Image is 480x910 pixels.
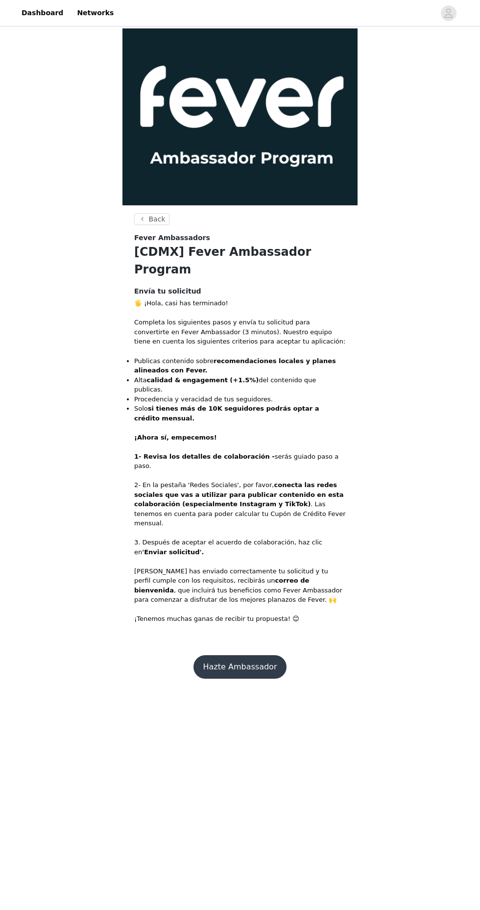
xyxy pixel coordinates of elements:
[134,614,346,624] p: ¡Tenemos muchas ganas de recibir tu propuesta! 😊
[134,213,169,225] button: Back
[134,357,336,374] strong: recomendaciones locales y planes alineados con Fever.
[134,405,319,422] strong: si tienes más de 10K seguidores podrás optar a crédito mensual.
[134,452,346,471] p: serás guiado paso a paso.
[134,480,346,528] p: 2- En la pestaña 'Redes Sociales', por favor, . Las tenemos en cuenta para poder calcular tu Cupó...
[134,356,346,375] li: Publicas contenido sobre
[134,481,343,508] strong: conecta las redes sociales que vas a utilizar para publicar contenido en esta colaboración (espec...
[142,548,204,556] strong: 'Enviar solicitud'.
[444,5,453,21] div: avatar
[16,2,69,24] a: Dashboard
[71,2,120,24] a: Networks
[134,434,217,441] strong: ¡Ahora sí, empecemos!
[134,538,346,557] p: 3. Después de aceptar el acuerdo de colaboración, haz clic en
[134,394,346,404] li: Procedencia y veracidad de tus seguidores.
[134,375,346,394] li: Alta del contenido que publicas.
[122,28,358,205] img: campaign image
[134,286,346,296] h4: Envía tu solicitud
[134,233,210,243] span: Fever Ambassadors
[134,243,346,278] h1: [CDMX] Fever Ambassador Program
[134,577,309,594] strong: correo de bienvenida
[193,655,287,679] button: Hazte Ambassador
[134,453,275,460] strong: 1- Revisa los detalles de colaboración -
[134,298,346,308] p: 🖐️ ¡Hola, casi has terminado!
[134,404,346,423] li: Solo
[134,566,346,605] p: [PERSON_NAME] has enviado correctamente tu solicitud y tu perfil cumple con los requisitos, recib...
[134,318,346,346] p: Completa los siguientes pasos y envía tu solicitud para convertirte en Fever Ambassador (3 minuto...
[147,376,259,384] strong: calidad & engagement (+1.5%)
